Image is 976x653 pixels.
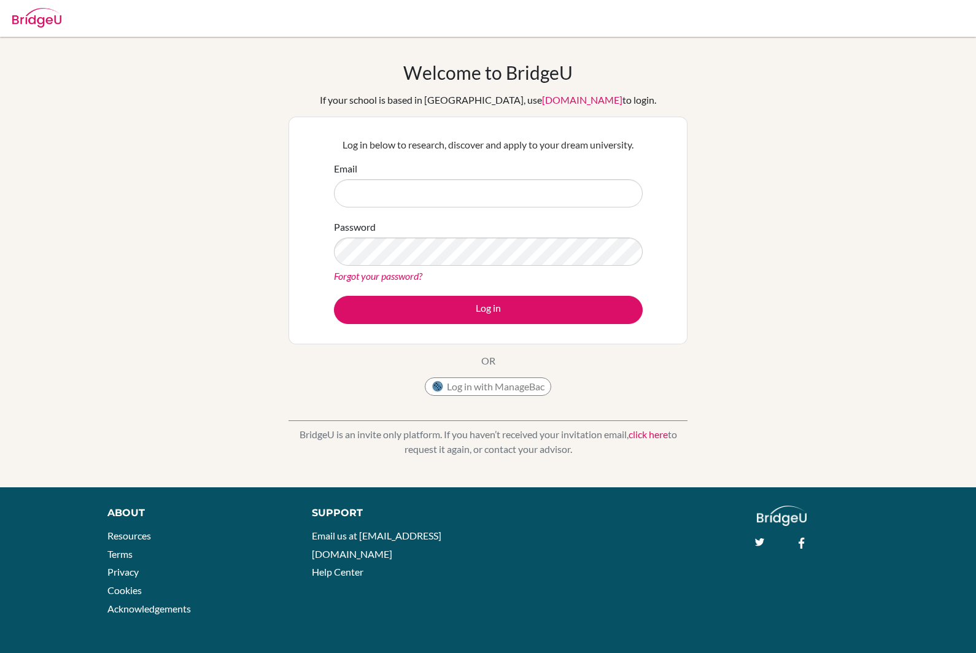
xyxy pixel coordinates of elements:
[757,506,807,526] img: logo_white@2x-f4f0deed5e89b7ecb1c2cc34c3e3d731f90f0f143d5ea2071677605dd97b5244.png
[107,603,191,614] a: Acknowledgements
[107,506,284,520] div: About
[425,377,551,396] button: Log in with ManageBac
[312,530,441,560] a: Email us at [EMAIL_ADDRESS][DOMAIN_NAME]
[312,506,475,520] div: Support
[403,61,573,83] h1: Welcome to BridgeU
[334,137,643,152] p: Log in below to research, discover and apply to your dream university.
[289,427,687,457] p: BridgeU is an invite only platform. If you haven’t received your invitation email, to request it ...
[320,93,656,107] div: If your school is based in [GEOGRAPHIC_DATA], use to login.
[334,270,422,282] a: Forgot your password?
[107,530,151,541] a: Resources
[334,220,376,234] label: Password
[312,566,363,578] a: Help Center
[107,584,142,596] a: Cookies
[334,161,357,176] label: Email
[107,566,139,578] a: Privacy
[107,548,133,560] a: Terms
[542,94,622,106] a: [DOMAIN_NAME]
[629,428,668,440] a: click here
[12,8,61,28] img: Bridge-U
[334,296,643,324] button: Log in
[481,354,495,368] p: OR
